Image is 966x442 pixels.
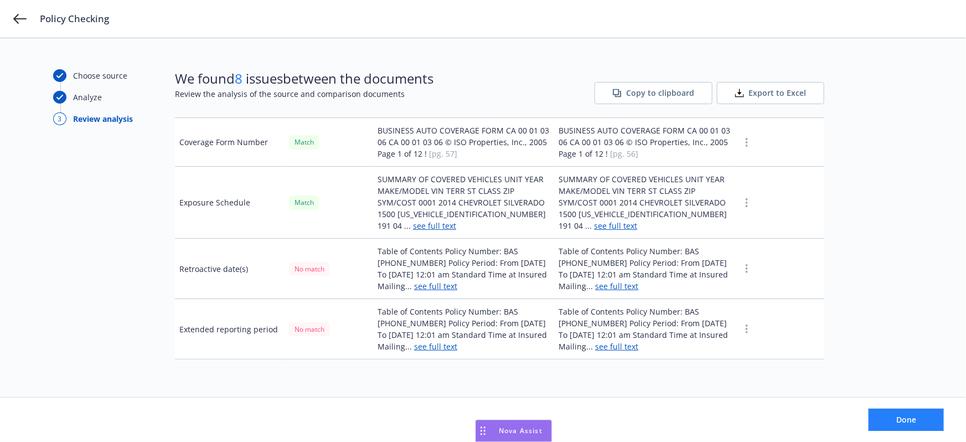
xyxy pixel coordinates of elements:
[896,414,916,425] span: Done
[235,69,242,88] span: 8
[595,220,638,231] a: see full text
[595,82,712,104] button: Copy to clipboard
[476,420,552,442] button: Nova Assist
[555,299,736,359] td: Table of Contents Policy Number: BAS [PHONE_NUMBER] Policy Period: From [DATE] To [DATE] 12:01 am...
[717,82,824,104] button: Export to Excel
[289,135,319,149] div: Match
[596,341,639,352] a: see full text
[555,167,736,239] td: SUMMARY OF COVERED VEHICLES UNIT YEAR MAKE/MODEL VIN TERR ST CLASS ZIP SYM/COST 0001 2014 CHEVROL...
[373,299,554,359] td: Table of Contents Policy Number: BAS [PHONE_NUMBER] Policy Period: From [DATE] To [DATE] 12:01 am...
[289,322,330,336] div: No match
[499,426,543,435] span: Nova Assist
[175,167,285,239] td: Exposure Schedule
[414,281,457,291] a: see full text
[555,118,736,167] td: BUSINESS AUTO COVERAGE FORM CA 00 01 03 06 CA 00 01 03 06 © ISO Properties, Inc., 2005 Page 1 of ...
[414,341,457,352] a: see full text
[40,12,109,25] span: Policy Checking
[289,262,330,276] div: No match
[373,167,554,239] td: SUMMARY OF COVERED VEHICLES UNIT YEAR MAKE/MODEL VIN TERR ST CLASS ZIP SYM/COST 0001 2014 CHEVROL...
[429,148,457,159] span: [pg. 57]
[373,239,554,299] td: Table of Contents Policy Number: BAS [PHONE_NUMBER] Policy Period: From [DATE] To [DATE] 12:01 am...
[596,281,639,291] a: see full text
[413,220,456,231] a: see full text
[175,239,285,299] td: Retroactive date(s)
[73,113,133,125] div: Review analysis
[53,112,66,125] div: 3
[748,88,806,99] span: Export to Excel
[555,239,736,299] td: Table of Contents Policy Number: BAS [PHONE_NUMBER] Policy Period: From [DATE] To [DATE] 12:01 am...
[373,118,554,167] td: BUSINESS AUTO COVERAGE FORM CA 00 01 03 06 CA 00 01 03 06 © ISO Properties, Inc., 2005 Page 1 of ...
[476,420,490,441] div: Drag to move
[73,70,127,81] div: Choose source
[175,69,433,88] span: We found issues between the documents
[73,91,102,103] div: Analyze
[869,409,944,431] button: Done
[175,88,433,100] span: Review the analysis of the source and comparison documents
[626,88,694,99] span: Copy to clipboard
[175,299,285,359] td: Extended reporting period
[611,148,639,159] span: [pg. 56]
[175,118,285,167] td: Coverage Form Number
[289,196,319,209] div: Match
